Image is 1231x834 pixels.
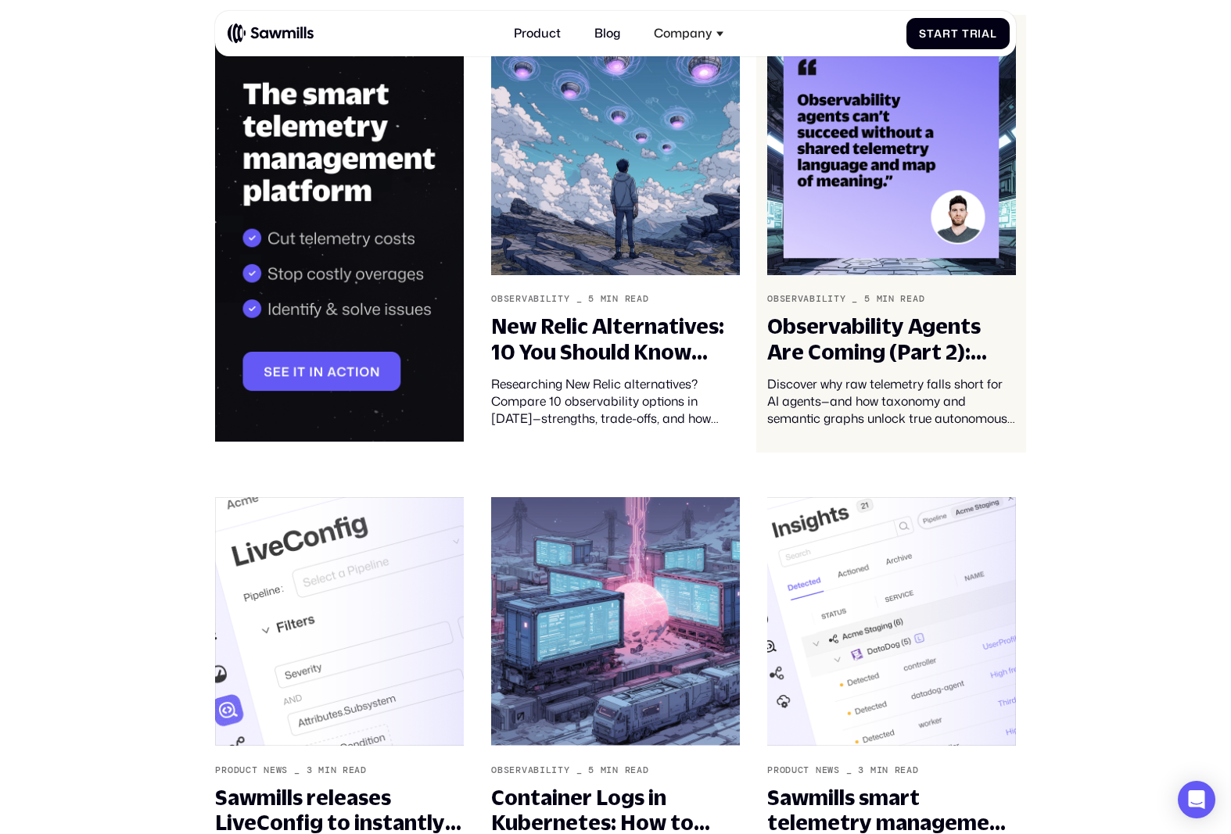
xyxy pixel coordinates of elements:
div: Observability [767,293,845,304]
div: min read [877,293,925,304]
span: t [951,27,959,41]
span: S [919,27,927,41]
div: New Relic Alternatives: 10 You Should Know About in [DATE] [491,313,739,364]
div: _ [576,293,583,304]
a: StartTrial [906,18,1010,49]
span: r [970,27,978,41]
div: 3 [858,764,864,775]
div: Product News [767,764,840,775]
div: Company [654,26,712,41]
span: t [927,27,935,41]
div: _ [294,764,300,775]
div: Company [644,17,733,50]
span: a [982,27,990,41]
span: T [962,27,970,41]
div: Product News [215,764,288,775]
div: _ [852,293,858,304]
div: 5 [864,293,870,304]
div: _ [846,764,852,775]
div: min read [601,764,649,775]
a: Product [504,17,570,50]
div: 3 [307,764,313,775]
div: Open Intercom Messenger [1178,781,1215,818]
div: min read [601,293,649,304]
span: r [942,27,951,41]
div: Observability [491,764,569,775]
div: min read [318,764,367,775]
div: Observability Agents Are Coming (Part 2): Telemetry Taxonomy and Semantics – The Missing Link [767,313,1015,364]
div: Discover why raw telemetry falls short for AI agents—and how taxonomy and semantic graphs unlock ... [767,375,1015,427]
div: Researching New Relic alternatives? Compare 10 observability options in [DATE]—strengths, trade-o... [491,375,739,427]
span: a [934,27,942,41]
div: 5 [588,764,594,775]
a: Blog [585,17,630,50]
div: 5 [588,293,594,304]
div: _ [576,764,583,775]
div: Observability [491,293,569,304]
span: l [990,27,997,41]
a: Observability_5min readNew Relic Alternatives: 10 You Should Know About in [DATE]Researching New ... [481,15,751,452]
span: i [978,27,982,41]
a: Observability_5min readObservability Agents Are Coming (Part 2): Telemetry Taxonomy and Semantics... [756,15,1026,452]
div: min read [870,764,919,775]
